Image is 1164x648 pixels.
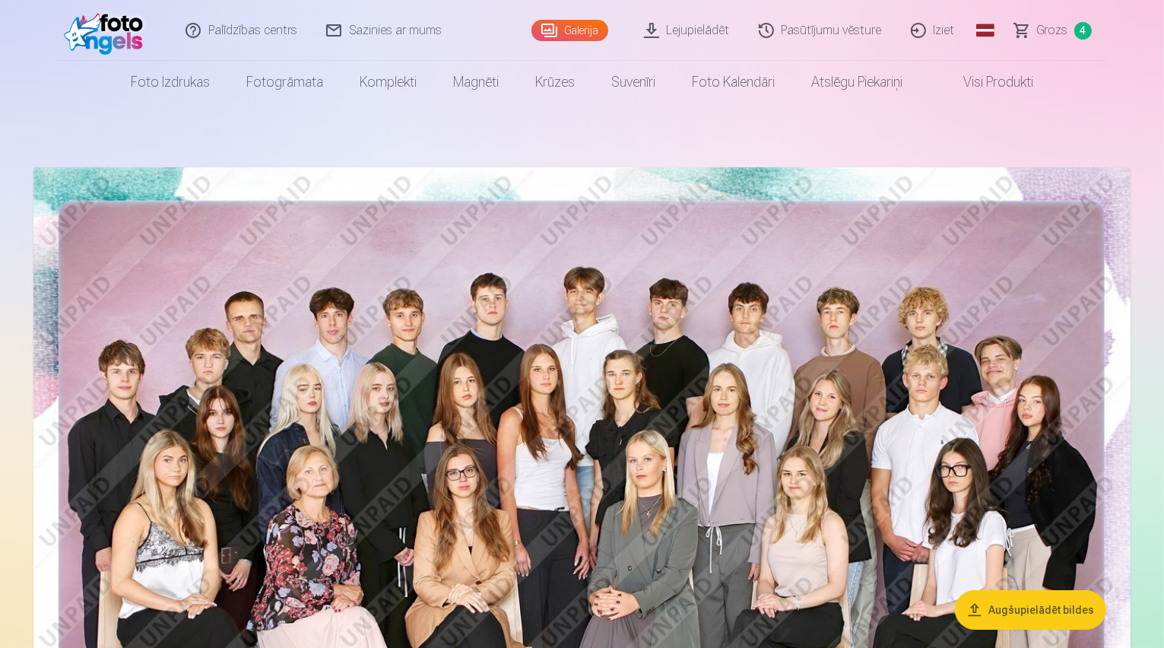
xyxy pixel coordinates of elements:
[435,61,517,103] a: Magnēti
[517,61,593,103] a: Krūzes
[593,61,674,103] a: Suvenīri
[955,590,1106,630] button: Augšupielādēt bildes
[341,61,435,103] a: Komplekti
[793,61,921,103] a: Atslēgu piekariņi
[113,61,228,103] a: Foto izdrukas
[674,61,793,103] a: Foto kalendāri
[1074,22,1092,40] span: 4
[228,61,341,103] a: Fotogrāmata
[1037,21,1068,40] span: Grozs
[921,61,1051,103] a: Visi produkti
[64,6,151,55] img: /fa1
[531,20,608,41] a: Galerija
